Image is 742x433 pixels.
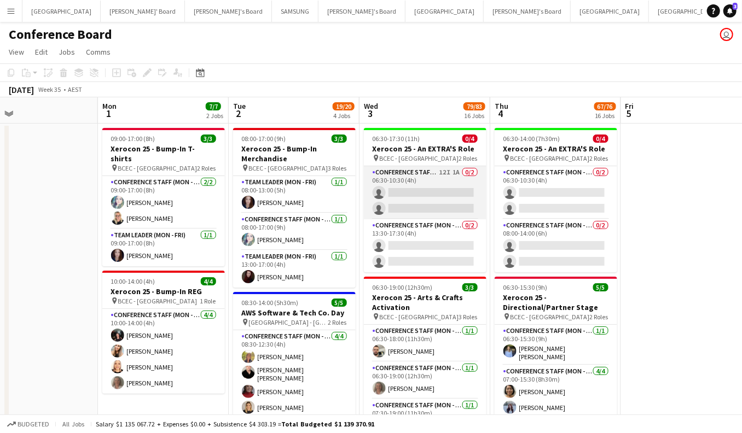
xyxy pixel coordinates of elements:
span: 2 Roles [459,154,478,162]
app-card-role: Conference Staff (Mon - Fri)1/108:00-17:00 (9h)[PERSON_NAME] [233,213,356,250]
span: BCEC - [GEOGRAPHIC_DATA] [511,313,590,321]
span: 4 [493,107,508,120]
span: BCEC - [GEOGRAPHIC_DATA] [380,313,459,321]
h3: Xerocon 25 - Arts & Crafts Activation [364,292,486,312]
app-card-role: Conference Staff (Mon - Fri)0/213:30-17:30 (4h) [364,219,486,272]
span: 08:30-14:00 (5h30m) [242,299,299,307]
app-card-role: Conference Staff (Mon - Fri)1/106:30-15:30 (9h)[PERSON_NAME] [PERSON_NAME] [495,325,617,365]
h3: Xerocon 25 - Bump-In T-shirts [102,144,225,163]
button: [PERSON_NAME]'s Board [484,1,571,22]
button: [PERSON_NAME]'s Board [185,1,272,22]
span: 06:30-14:00 (7h30m) [503,134,560,143]
span: 08:00-17:00 (9h) [242,134,286,143]
app-job-card: 09:00-17:00 (8h)3/3Xerocon 25 - Bump-In T-shirts BCEC - [GEOGRAPHIC_DATA]2 RolesConference Staff ... [102,128,225,266]
span: 2 [231,107,246,120]
span: 0/4 [593,134,608,143]
span: 4/4 [201,277,216,285]
span: Comms [86,47,111,57]
app-card-role: Conference Staff (Mon - Fri)0/206:30-10:30 (4h) [495,166,617,219]
h3: Xerocon 25 - An EXTRA'S Role [495,144,617,154]
app-card-role: Conference Staff (Mon - Fri)2/209:00-17:00 (8h)[PERSON_NAME][PERSON_NAME] [102,176,225,229]
span: 1 [101,107,117,120]
app-card-role: Conference Staff (Mon - Fri)0/208:00-14:00 (6h) [495,219,617,272]
div: [DATE] [9,84,34,95]
span: 06:30-19:00 (12h30m) [373,283,433,291]
button: SAMSUNG [272,1,318,22]
span: Budgeted [18,420,49,428]
span: All jobs [60,420,86,428]
span: 5/5 [332,299,347,307]
h1: Conference Board [9,26,112,43]
div: 16 Jobs [595,112,616,120]
app-card-role: Team Leader (Mon - Fri)1/109:00-17:00 (8h)[PERSON_NAME] [102,229,225,266]
button: [GEOGRAPHIC_DATA] [405,1,484,22]
app-job-card: 08:00-17:00 (9h)3/3Xerocon 25 - Bump-In Merchandise BCEC - [GEOGRAPHIC_DATA]3 RolesTeam Leader (M... [233,128,356,288]
span: 1 Role [200,297,216,305]
span: 5 [624,107,634,120]
div: 16 Jobs [464,112,485,120]
span: 2 Roles [590,154,608,162]
app-card-role: Conference Staff (Mon - Fri)1/106:30-18:00 (11h30m)[PERSON_NAME] [364,325,486,362]
app-card-role: Conference Staff (Mon - Fri)1/106:30-19:00 (12h30m)[PERSON_NAME] [364,362,486,399]
span: Tue [233,101,246,111]
a: View [4,45,28,59]
a: Jobs [54,45,79,59]
span: 3 [733,3,738,10]
h3: AWS Software & Tech Co. Day [233,308,356,318]
app-job-card: 10:00-14:00 (4h)4/4Xerocon 25 - Bump-In REG BCEC - [GEOGRAPHIC_DATA]1 RoleConference Staff (Mon -... [102,271,225,394]
button: [GEOGRAPHIC_DATA] [22,1,101,22]
span: View [9,47,24,57]
span: 06:30-15:30 (9h) [503,283,548,291]
span: BCEC - [GEOGRAPHIC_DATA] [511,154,590,162]
span: 5/5 [593,283,608,291]
span: 3/3 [462,283,478,291]
span: 2 Roles [198,164,216,172]
span: 3 Roles [459,313,478,321]
div: 2 Jobs [206,112,223,120]
span: 0/4 [462,134,478,143]
span: 2 Roles [328,318,347,326]
h3: Xerocon 25 - Bump-In Merchandise [233,144,356,163]
span: BCEC - [GEOGRAPHIC_DATA] [249,164,328,172]
span: 19/20 [333,102,355,110]
span: 3 Roles [328,164,347,172]
h3: Xerocon 25 - Bump-In REG [102,286,225,296]
app-card-role: Team Leader (Mon - Fri)1/113:00-17:00 (4h)[PERSON_NAME] [233,250,356,288]
button: [PERSON_NAME]' Board [101,1,185,22]
app-card-role: Conference Staff (Mon - Fri)12I1A0/206:30-10:30 (4h) [364,166,486,219]
span: Total Budgeted $1 139 370.91 [281,420,374,428]
span: 3/3 [201,134,216,143]
a: Edit [31,45,52,59]
span: Edit [35,47,48,57]
button: [GEOGRAPHIC_DATA] [571,1,649,22]
span: 79/83 [463,102,485,110]
h3: Xerocon 25 - Directional/Partner Stage [495,292,617,312]
app-user-avatar: Kristelle Bristow [720,28,733,41]
app-job-card: 06:30-17:30 (11h)0/4Xerocon 25 - An EXTRA'S Role BCEC - [GEOGRAPHIC_DATA]2 RolesConference Staff ... [364,128,486,272]
button: [PERSON_NAME]'s Board [318,1,405,22]
h3: Xerocon 25 - An EXTRA'S Role [364,144,486,154]
span: 67/76 [594,102,616,110]
span: Mon [102,101,117,111]
button: Budgeted [5,418,51,430]
span: BCEC - [GEOGRAPHIC_DATA] [118,164,198,172]
span: Fri [625,101,634,111]
div: AEST [68,85,82,93]
span: BCEC - [GEOGRAPHIC_DATA] [380,154,459,162]
span: Week 35 [36,85,63,93]
app-job-card: 06:30-14:00 (7h30m)0/4Xerocon 25 - An EXTRA'S Role BCEC - [GEOGRAPHIC_DATA]2 RolesConference Staf... [495,128,617,272]
span: 06:30-17:30 (11h) [373,134,420,143]
span: 09:00-17:00 (8h) [111,134,155,143]
span: Wed [364,101,378,111]
span: 2 Roles [590,313,608,321]
span: 7/7 [206,102,221,110]
div: Salary $1 135 067.72 + Expenses $0.00 + Subsistence $4 303.19 = [96,420,374,428]
app-card-role: Conference Staff (Mon - Fri)4/410:00-14:00 (4h)[PERSON_NAME][PERSON_NAME][PERSON_NAME][PERSON_NAME] [102,309,225,394]
a: Comms [82,45,115,59]
span: Thu [495,101,508,111]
